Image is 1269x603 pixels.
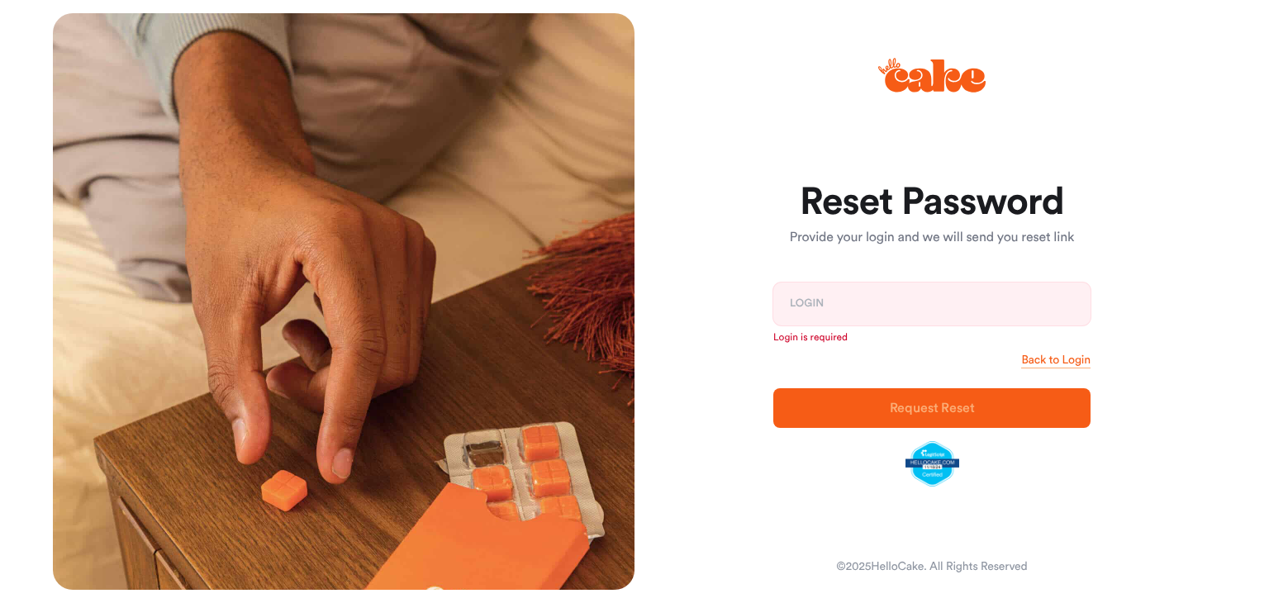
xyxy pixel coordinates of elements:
[773,331,1091,344] p: Login is required
[905,441,959,487] img: legit-script-certified.png
[773,228,1091,248] p: Provide your login and we will send you reset link
[836,558,1027,575] div: © 2025 HelloCake. All Rights Reserved
[773,183,1091,222] h1: Reset Password
[890,401,975,415] span: Request Reset
[773,388,1091,428] button: Request Reset
[1021,352,1091,368] a: Back to Login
